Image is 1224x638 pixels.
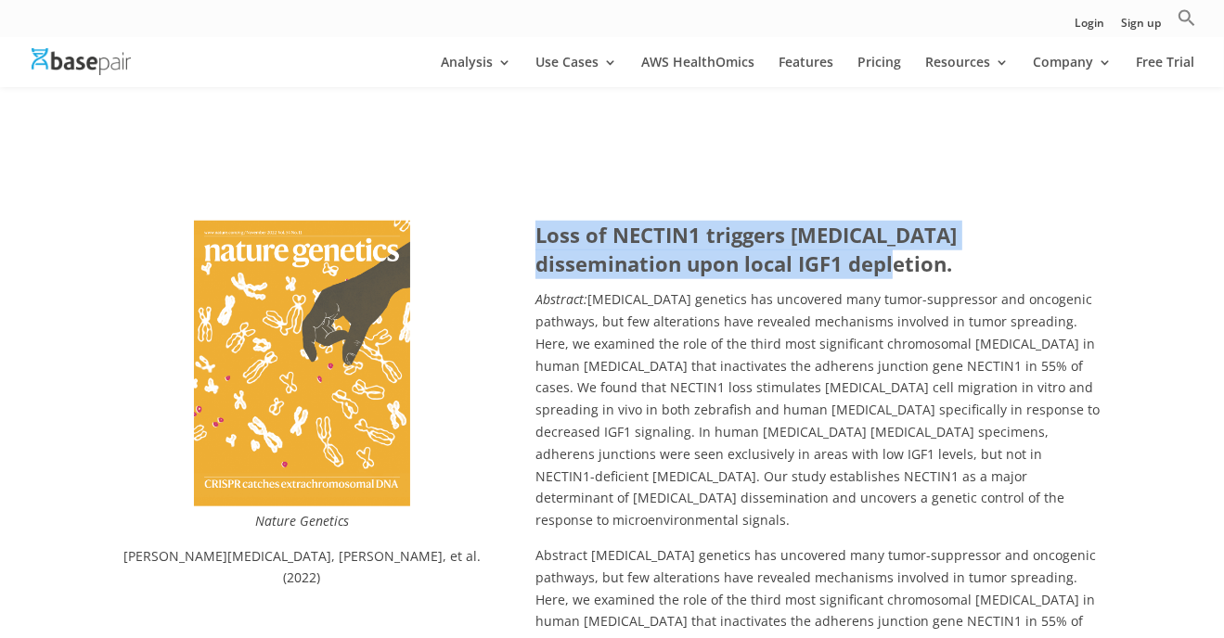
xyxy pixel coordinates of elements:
[1131,545,1202,616] iframe: Drift Widget Chat Controller
[32,48,131,75] img: Basepair
[1178,8,1196,37] a: Search Icon Link
[857,56,901,87] a: Pricing
[535,290,587,308] em: Abstract:
[1033,56,1112,87] a: Company
[535,56,617,87] a: Use Cases
[194,221,409,506] img: nature genetics
[1178,8,1196,27] svg: Search
[1136,56,1194,87] a: Free Trial
[925,56,1009,87] a: Resources
[255,512,349,530] em: Nature Genetics
[535,221,957,278] strong: Loss of NECTIN1 triggers [MEDICAL_DATA] dissemination upon local IGF1 depletion.
[641,56,754,87] a: AWS HealthOmics
[441,56,511,87] a: Analysis
[1121,18,1161,37] a: Sign up
[122,545,482,590] p: [PERSON_NAME][MEDICAL_DATA], [PERSON_NAME], et al. (2022)
[779,56,833,87] a: Features
[535,288,1102,544] p: [MEDICAL_DATA] genetics has uncovered many tumor-suppressor and oncogenic pathways, but few alter...
[1075,18,1104,37] a: Login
